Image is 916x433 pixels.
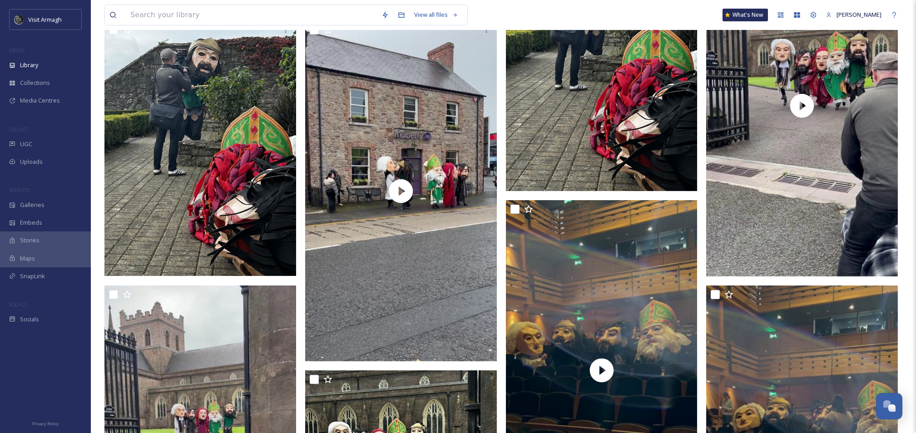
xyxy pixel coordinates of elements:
[20,79,50,87] span: Collections
[876,393,902,419] button: Open Chat
[20,61,38,69] span: Library
[20,315,39,324] span: Socials
[126,5,377,25] input: Search your library
[28,15,62,24] span: Visit Armagh
[20,218,42,227] span: Embeds
[20,201,45,209] span: Galleries
[32,421,59,427] span: Privacy Policy
[15,15,24,24] img: THE-FIRST-PLACE-VISIT-ARMAGH.COM-BLACK.jpg
[104,21,296,276] img: ext_1758619154.958714_Emma.mcquaid@armaghbanbridgecraigavon.gov.uk-IMG_0376.jpeg
[9,301,27,308] span: SOCIALS
[822,6,886,24] a: [PERSON_NAME]
[20,96,60,105] span: Media Centres
[32,418,59,428] a: Privacy Policy
[20,140,32,148] span: UGC
[837,10,881,19] span: [PERSON_NAME]
[20,254,35,263] span: Maps
[9,126,29,133] span: COLLECT
[20,272,45,280] span: SnapLink
[305,21,497,361] img: thumbnail
[9,187,30,193] span: WIDGETS
[410,6,463,24] a: View all files
[20,236,40,245] span: Stories
[9,47,25,54] span: MEDIA
[20,157,43,166] span: Uploads
[723,9,768,21] a: What's New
